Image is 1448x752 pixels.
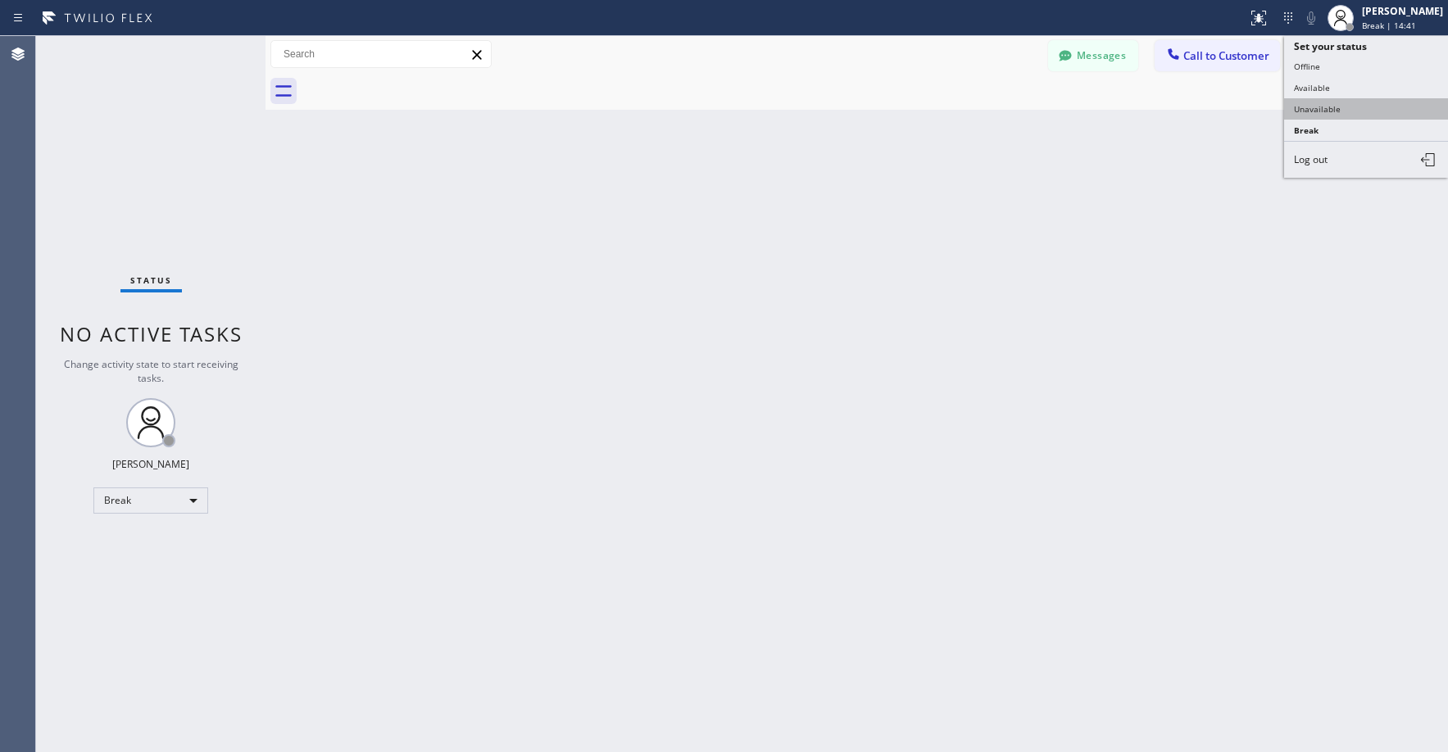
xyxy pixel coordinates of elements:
span: Change activity state to start receiving tasks. [64,357,238,385]
span: Break | 14:41 [1362,20,1416,31]
button: Mute [1300,7,1323,29]
div: [PERSON_NAME] [1362,4,1443,18]
span: Status [130,274,172,286]
div: Break [93,487,208,514]
span: Call to Customer [1183,48,1269,63]
button: Messages [1048,40,1138,71]
div: [PERSON_NAME] [112,457,189,471]
input: Search [271,41,491,67]
button: Call to Customer [1155,40,1280,71]
span: No active tasks [60,320,243,347]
